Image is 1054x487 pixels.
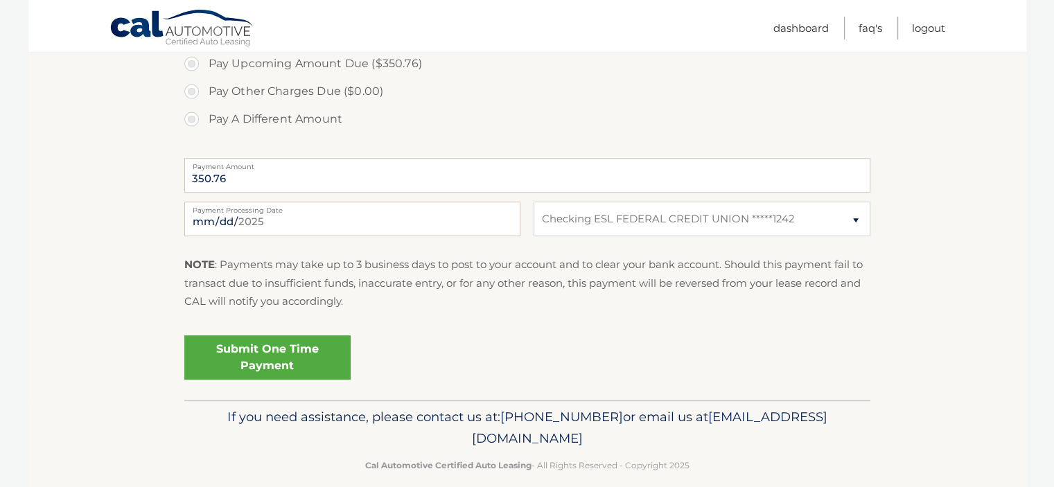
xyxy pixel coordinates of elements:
a: FAQ's [859,17,882,39]
p: : Payments may take up to 3 business days to post to your account and to clear your bank account.... [184,256,870,310]
label: Pay Other Charges Due ($0.00) [184,78,870,105]
label: Payment Amount [184,158,870,169]
input: Payment Amount [184,158,870,193]
p: - All Rights Reserved - Copyright 2025 [193,458,861,472]
label: Pay Upcoming Amount Due ($350.76) [184,50,870,78]
p: If you need assistance, please contact us at: or email us at [193,406,861,450]
input: Payment Date [184,202,520,236]
span: [PHONE_NUMBER] [500,409,623,425]
a: Submit One Time Payment [184,335,351,380]
a: Cal Automotive [109,9,255,49]
strong: Cal Automotive Certified Auto Leasing [365,460,532,470]
strong: NOTE [184,258,215,271]
label: Payment Processing Date [184,202,520,213]
label: Pay A Different Amount [184,105,870,133]
a: Dashboard [773,17,829,39]
a: Logout [912,17,945,39]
